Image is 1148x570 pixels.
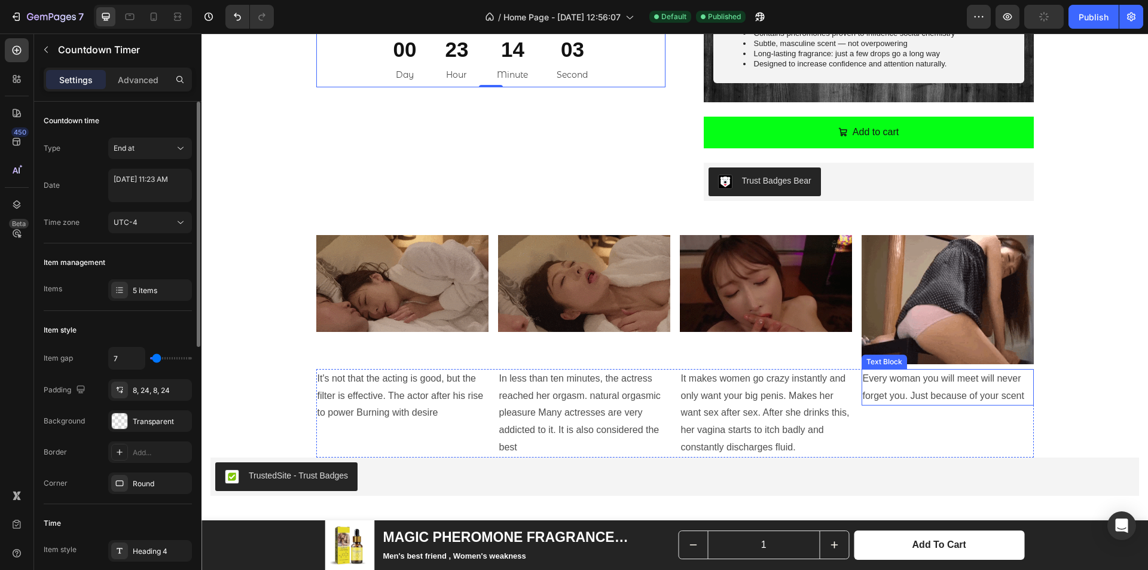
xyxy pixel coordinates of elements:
div: Padding [44,382,88,398]
div: 5 items [133,285,189,296]
img: gempages_577995855638823612-8b2c1e11-9705-4823-9390-24dc2c66225f.webp [660,202,832,331]
img: CLDR_q6erfwCEAE=.png [517,141,531,156]
button: TrustedSite ‑ Trust Badges [14,429,156,458]
p: In less than ten minutes, the actress reached her orgasm. natural orgasmic pleasure Many actresse... [298,337,468,423]
input: Auto [109,348,145,369]
div: Item gap [44,353,73,364]
span: UTC-4 [114,218,138,227]
p: Every woman you will meet will never forget you. Just because of your scent [661,337,831,371]
button: 7 [5,5,89,29]
p: Advanced [118,74,158,86]
div: 23 [244,2,267,30]
input: quantity [506,498,619,525]
div: Type [44,143,60,154]
button: Trust Badges Bear [507,134,619,163]
li: Long-lasting fragrance: just a few drops go a long way [542,16,817,26]
div: Background [44,416,85,426]
div: Corner [44,478,68,489]
div: Date [44,180,60,191]
div: 450 [11,127,29,137]
p: 7 [78,10,84,24]
span: / [498,11,501,23]
span: Published [708,11,741,22]
li: Designed to increase confidence and attention naturally. [542,26,817,36]
div: 00 [192,2,215,30]
img: gempages_577995855638823612-0422b567-8d11-45be-8c8d-3705d559806c.gif [297,202,469,298]
div: Time zone [44,217,80,228]
div: Add to cart [651,90,697,108]
img: gempages_577995855638823612-408e00af-31a7-436d-af49-78604c991b40.gif [478,202,651,298]
p: Settings [59,74,93,86]
span: End at [114,144,135,153]
div: Text Block [662,323,703,334]
img: CIX8yLf0lu8CEAE=.png [23,436,38,450]
div: Publish [1079,11,1109,23]
span: Home Page - [DATE] 12:56:07 [503,11,621,23]
p: Minute [295,34,326,49]
img: gempages_577995855638823612-346ab5e9-769b-459b-8997-47218aa268da.gif [115,202,287,298]
button: End at [108,138,192,159]
div: Add... [133,447,189,458]
button: Add to cart [652,497,823,526]
div: Transparent [133,416,189,427]
div: Countdown time [44,115,99,126]
p: It makes women go crazy instantly and only want your big penis. Makes her want sex after sex. Aft... [480,337,649,423]
div: 14 [295,2,326,30]
div: TrustedSite ‑ Trust Badges [47,436,146,449]
p: Day [192,34,215,49]
div: Undo/Redo [225,5,274,29]
div: Items [44,284,62,294]
button: Add to cart [502,83,832,115]
div: Round [133,478,189,489]
div: Add to cart [711,505,765,518]
div: Time [44,518,61,529]
div: Item style [44,544,77,555]
div: Heading 4 [133,546,189,557]
button: Publish [1068,5,1119,29]
div: 8, 24, 8, 24 [133,385,189,396]
div: Open Intercom Messenger [1107,511,1136,540]
p: Second [355,34,386,49]
div: Beta [9,219,29,228]
div: Trust Badges Bear [541,141,610,154]
div: Border [44,447,67,458]
p: Hour [244,34,267,49]
p: Countdown Timer [58,42,187,57]
span: Default [661,11,686,22]
button: UTC-4 [108,212,192,233]
div: 03 [355,2,386,30]
button: decrement [478,498,506,525]
button: increment [618,498,647,525]
div: Item style [44,325,77,336]
li: Subtle, masculine scent — not overpowering [542,5,817,16]
iframe: Design area [201,33,1148,570]
div: Item management [44,257,105,268]
p: It's not that the acting is good, but the filter is effective. The actor after his rise to power ... [116,337,286,388]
